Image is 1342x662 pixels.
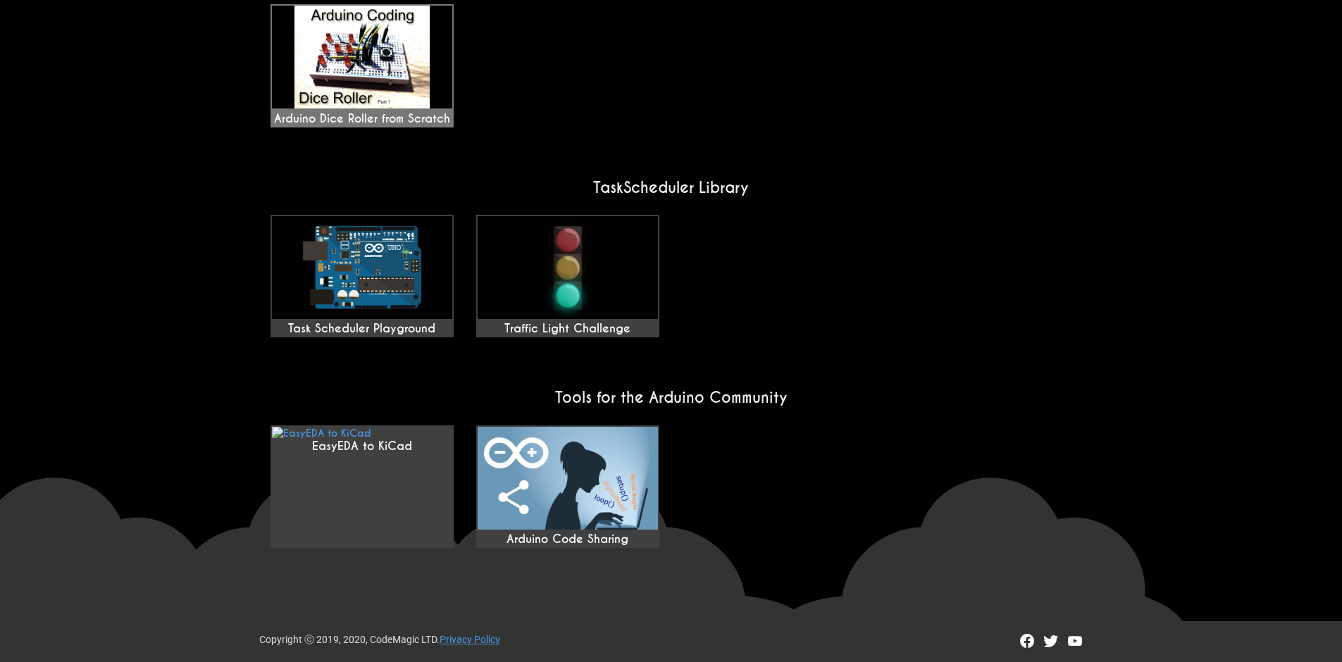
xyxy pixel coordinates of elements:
[272,6,452,126] div: Arduino Dice Roller from Scratch
[272,216,452,319] img: Task Scheduler Playground
[272,439,452,454] div: EasyEDA to KiCad
[478,532,658,547] div: Arduino Code Sharing
[440,634,500,645] a: Privacy Policy
[259,388,1083,407] h2: Tools for the Arduino Community
[271,4,454,127] a: Arduino Dice Roller from Scratch
[478,216,658,319] img: Traffic Light Challenge
[272,427,371,439] img: EasyEDA to KiCad
[272,6,452,108] img: maxresdefault.jpg
[478,427,658,530] img: EasyEDA to KiCad
[476,215,659,337] a: Traffic Light Challenge
[476,425,659,548] a: Arduino Code Sharing
[272,322,452,336] div: Task Scheduler Playground
[259,632,500,651] div: Copyright ⓒ 2019, 2020, CodeMagic LTD.
[271,425,454,548] a: EasyEDA to KiCad
[271,215,454,337] a: Task Scheduler Playground
[259,178,1083,197] h2: TaskScheduler Library
[478,322,658,336] div: Traffic Light Challenge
